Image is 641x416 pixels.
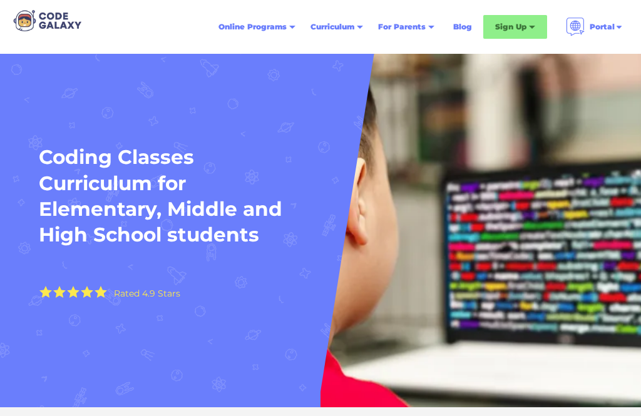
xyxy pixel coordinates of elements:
div: Online Programs [211,16,303,38]
div: Sign Up [483,15,547,39]
div: Rated 4.9 Stars [114,289,180,298]
a: Blog [446,16,479,38]
div: Portal [558,13,631,41]
div: Sign Up [495,21,526,33]
div: Curriculum [303,16,371,38]
h1: Coding Classes Curriculum for Elementary, Middle and High School students [39,145,289,248]
div: For Parents [371,16,442,38]
img: Yellow Star - the Code Galaxy [67,286,79,298]
div: For Parents [378,21,426,33]
img: Yellow Star - the Code Galaxy [53,286,66,298]
img: Yellow Star - the Code Galaxy [81,286,93,298]
div: Curriculum [310,21,354,33]
img: Yellow Star - the Code Galaxy [39,286,52,298]
div: Portal [590,21,615,33]
img: Yellow Star - the Code Galaxy [95,286,107,298]
div: Online Programs [218,21,287,33]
